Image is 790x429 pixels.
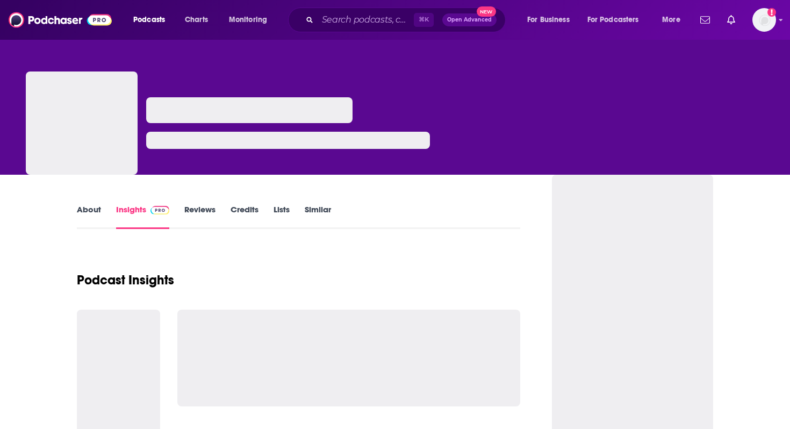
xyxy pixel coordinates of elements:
[723,11,739,29] a: Show notifications dropdown
[184,204,216,229] a: Reviews
[662,12,680,27] span: More
[229,12,267,27] span: Monitoring
[126,11,179,28] button: open menu
[442,13,497,26] button: Open AdvancedNew
[178,11,214,28] a: Charts
[231,204,258,229] a: Credits
[305,204,331,229] a: Similar
[221,11,281,28] button: open menu
[274,204,290,229] a: Lists
[9,10,112,30] img: Podchaser - Follow, Share and Rate Podcasts
[752,8,776,32] img: User Profile
[133,12,165,27] span: Podcasts
[767,8,776,17] svg: Add a profile image
[77,272,174,288] h1: Podcast Insights
[580,11,655,28] button: open menu
[527,12,570,27] span: For Business
[477,6,496,17] span: New
[752,8,776,32] span: Logged in as jwong
[587,12,639,27] span: For Podcasters
[752,8,776,32] button: Show profile menu
[447,17,492,23] span: Open Advanced
[696,11,714,29] a: Show notifications dropdown
[77,204,101,229] a: About
[414,13,434,27] span: ⌘ K
[655,11,694,28] button: open menu
[185,12,208,27] span: Charts
[150,206,169,215] img: Podchaser Pro
[116,204,169,229] a: InsightsPodchaser Pro
[520,11,583,28] button: open menu
[298,8,516,32] div: Search podcasts, credits, & more...
[318,11,414,28] input: Search podcasts, credits, & more...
